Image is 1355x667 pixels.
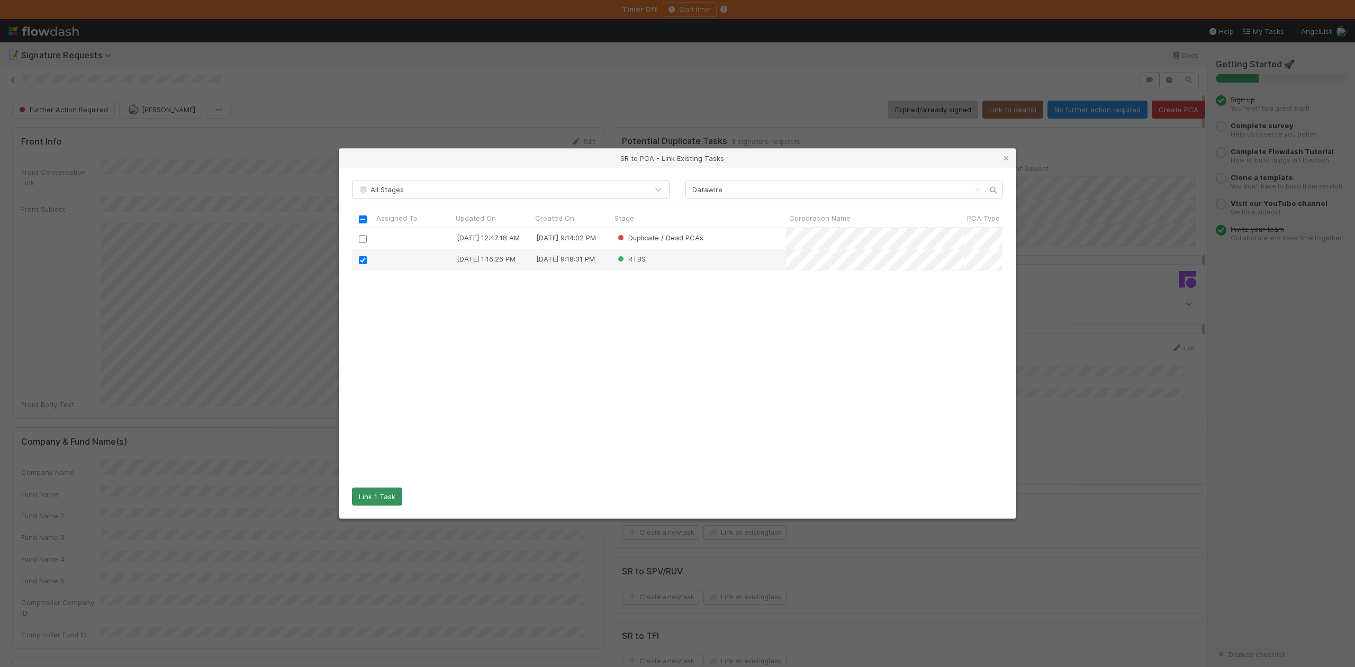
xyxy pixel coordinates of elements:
div: [DATE] 1:16:26 PM [457,254,516,264]
button: Link 1 Task [352,488,402,506]
span: Corporation Name [789,213,851,223]
div: [DATE] 12:47:18 AM [457,232,520,243]
input: Search [685,181,1003,199]
button: Clear search [972,182,983,199]
div: Duplicate / Dead PCAs [616,232,703,243]
div: [DATE] 9:14:02 PM [536,232,596,243]
input: Toggle Row Selected [359,256,367,264]
span: Created On [535,213,574,223]
input: Toggle Row Selected [359,235,367,243]
div: SR to PCA - Link Existing Tasks [339,149,1016,168]
div: RTBS [616,254,646,264]
div: [DATE] 9:18:31 PM [536,254,595,264]
span: Duplicate / Dead PCAs [616,233,703,242]
span: Assigned To [376,213,418,223]
span: Stage [615,213,634,223]
span: Updated On [456,213,496,223]
span: PCA Type [967,213,1000,223]
span: All Stages [358,185,404,194]
input: Toggle All Rows Selected [359,215,367,223]
span: RTBS [616,255,646,263]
